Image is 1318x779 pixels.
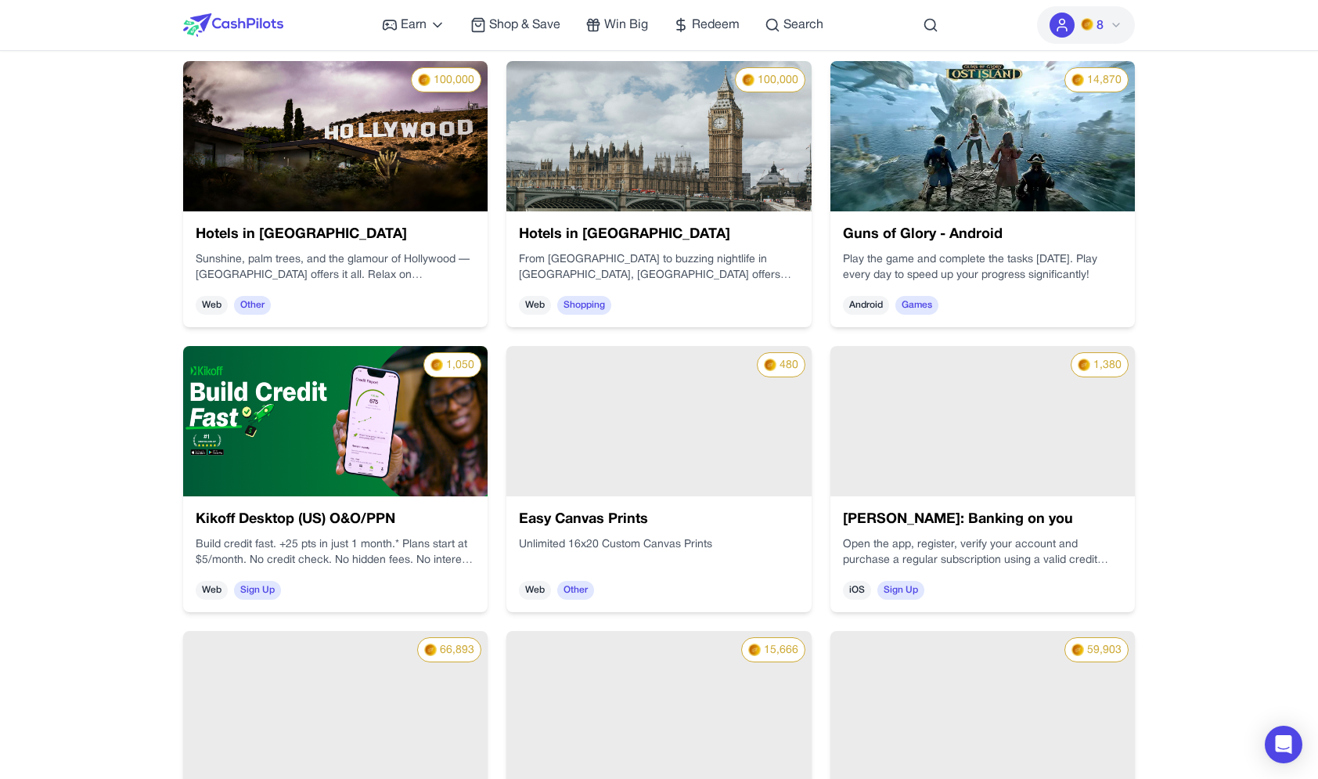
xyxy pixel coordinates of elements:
[489,16,560,34] span: Shop & Save
[895,296,938,315] span: Games
[506,61,811,211] img: a470c211-0807-4155-a07b-0e77d0b4afac.jpg
[877,581,924,600] span: Sign Up
[1097,16,1104,35] span: 8
[692,16,740,34] span: Redeem
[196,509,475,531] h3: Kikoff Desktop (US) O&O/PPN
[418,74,430,86] img: PMs
[424,644,437,656] img: PMs
[434,73,474,88] span: 100,000
[519,224,798,246] h3: Hotels in [GEOGRAPHIC_DATA]
[234,581,281,600] span: Sign Up
[843,224,1122,246] h3: Guns of Glory - Android
[196,224,475,246] h3: Hotels in [GEOGRAPHIC_DATA]
[446,358,474,373] span: 1,050
[843,581,871,600] span: iOS
[196,537,475,568] p: Build credit fast. +25 pts in just 1 month.* Plans start at $5/month. No credit check. No hidden ...
[742,74,754,86] img: PMs
[1071,644,1084,656] img: PMs
[843,509,1122,531] h3: [PERSON_NAME]: Banking on you
[196,252,475,283] p: Sunshine, palm trees, and the glamour of Hollywood — [GEOGRAPHIC_DATA] offers it all. Relax on [G...
[183,13,283,37] img: CashPilots Logo
[843,296,889,315] span: Android
[382,16,445,34] a: Earn
[1087,643,1122,658] span: 59,903
[519,581,551,600] span: Web
[1037,6,1135,44] button: PMs8
[604,16,648,34] span: Win Big
[585,16,648,34] a: Win Big
[1265,726,1302,763] div: Open Intercom Messenger
[183,61,488,211] img: 80e6389c-9775-43d6-beb6-9c1750a7e4c5.jpg
[1071,74,1084,86] img: PMs
[557,581,594,600] span: Other
[1081,18,1093,31] img: PMs
[1087,73,1122,88] span: 14,870
[1093,358,1122,373] span: 1,380
[519,509,798,531] h3: Easy Canvas Prints
[783,16,823,34] span: Search
[183,346,488,496] img: a417f78b-bc07-415c-b18c-8872af83af64.png
[843,252,1122,283] p: Play the game and complete the tasks [DATE]. Play every day to speed up your progress significantly!
[780,358,798,373] span: 480
[830,61,1135,211] img: 02525b06-a758-404a-951d-ee6e13429620.webp
[519,252,798,283] p: From [GEOGRAPHIC_DATA] to buzzing nightlife in [GEOGRAPHIC_DATA], [GEOGRAPHIC_DATA] offers histor...
[748,644,761,656] img: PMs
[557,296,611,315] span: Shopping
[519,296,551,315] span: Web
[673,16,740,34] a: Redeem
[440,643,474,658] span: 66,893
[401,16,427,34] span: Earn
[764,643,798,658] span: 15,666
[519,537,798,553] p: Unlimited 16x20 Custom Canvas Prints
[764,359,776,371] img: PMs
[1078,359,1090,371] img: PMs
[470,16,560,34] a: Shop & Save
[765,16,823,34] a: Search
[430,359,443,371] img: PMs
[234,296,271,315] span: Other
[843,537,1122,568] p: Open the app, register, verify your account and purchase a regular subscription using a valid cre...
[196,581,228,600] span: Web
[758,73,798,88] span: 100,000
[196,296,228,315] span: Web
